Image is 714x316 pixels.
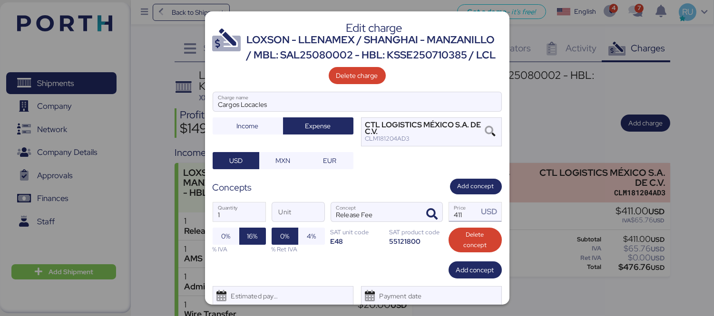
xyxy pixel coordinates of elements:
button: 0% [213,228,239,245]
button: USD [213,152,260,169]
button: Add concept [449,261,502,278]
button: 0% [272,228,298,245]
span: EUR [323,155,336,166]
span: Add concept [456,264,494,276]
button: ConceptConcept [422,204,442,224]
button: EUR [306,152,353,169]
button: 16% [239,228,266,245]
div: SAT product code [390,228,443,237]
div: % Ret IVA [272,245,325,254]
div: E48 [331,237,384,246]
div: CTL LOGISTICS MÉXICO S.A. DE C.V. [365,122,483,135]
span: Income [237,120,259,132]
input: Unit [272,202,324,221]
div: 55121800 [390,237,443,246]
span: MXN [275,155,290,166]
button: 4% [298,228,325,245]
span: Expense [305,120,331,132]
div: SAT unit code [331,228,384,237]
input: Concept [331,202,420,221]
div: USD [481,206,501,218]
div: Concepts [213,181,252,194]
span: 0% [221,230,230,242]
button: MXN [259,152,306,169]
input: Quantity [213,202,265,221]
input: Price [449,202,479,221]
button: Income [213,117,283,134]
input: Charge name [213,92,501,111]
div: % IVA [213,245,266,254]
div: CLM181204AD3 [365,135,483,142]
button: Expense [283,117,353,134]
button: Add concept [450,179,502,194]
span: 16% [247,230,258,242]
span: Add concept [458,181,494,192]
button: Delete charge [329,67,386,84]
button: Delete concept [449,228,502,252]
span: USD [229,155,243,166]
span: Delete concept [456,230,494,250]
span: 0% [280,230,289,242]
div: Edit charge [247,24,502,32]
span: Delete charge [336,70,378,81]
div: LOXSON - LLENAMEX / SHANGHAI - MANZANILLO / MBL: SAL25080002 - HBL: KSSE250710385 / LCL [247,32,502,63]
span: 4% [307,230,316,242]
